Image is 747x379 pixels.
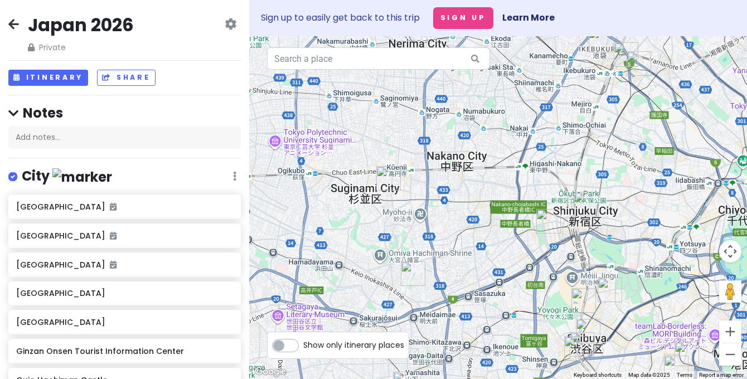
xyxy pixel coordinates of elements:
[719,280,741,303] button: Drag Pegman onto the map to open Street View
[719,343,741,366] button: Zoom out
[267,47,490,70] input: Search a place
[677,372,692,378] a: Terms (opens in new tab)
[502,11,555,24] a: Learn More
[675,342,699,366] div: Bar Centifolia
[97,70,155,86] button: Share
[110,232,117,240] i: Added to itinerary
[16,288,232,298] h6: [GEOGRAPHIC_DATA]
[252,365,289,379] img: Google
[598,278,622,302] div: ann fragrance
[536,209,561,234] div: Tokyo Metropolitan Government Building
[16,202,232,212] h6: [GEOGRAPHIC_DATA]
[564,336,589,361] div: Pepper Parlor
[628,372,670,378] span: Map data ©2025
[719,320,741,343] button: Zoom in
[110,261,117,269] i: Added to itinerary
[16,231,232,241] h6: [GEOGRAPHIC_DATA]
[22,167,112,186] h4: City
[110,203,117,211] i: Added to itinerary
[614,42,638,67] div: animate Ikebukuro main store
[589,28,613,52] div: Ikebukuro
[52,168,112,186] img: marker
[576,319,600,343] div: Shibuya City
[699,372,744,378] a: Report a map error
[571,288,596,313] div: Jingū Bashi (Shrine Bridge)
[28,41,134,54] span: Private
[303,339,404,351] span: Show only itinerary places
[401,261,425,286] div: Tokyo
[8,104,241,122] h4: Notes
[252,365,289,379] a: Click to see this area on Google Maps
[28,13,134,37] h2: Japan 2026
[627,51,651,76] div: Sunshine City
[433,7,493,29] button: Sign Up
[8,70,88,86] button: Itinerary
[574,192,599,216] div: Shinjuku City
[16,346,232,356] h6: Ginzan Onsen Tourist Information Center
[570,332,594,357] div: Shibuya Sky
[16,317,232,327] h6: [GEOGRAPHIC_DATA]
[8,126,241,149] div: Add notes...
[574,371,622,379] button: Keyboard shortcuts
[376,166,401,191] div: ＤＯＮＱＵＩＪＯＴＥ
[16,260,232,270] h6: [GEOGRAPHIC_DATA]
[719,240,741,263] button: Map camera controls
